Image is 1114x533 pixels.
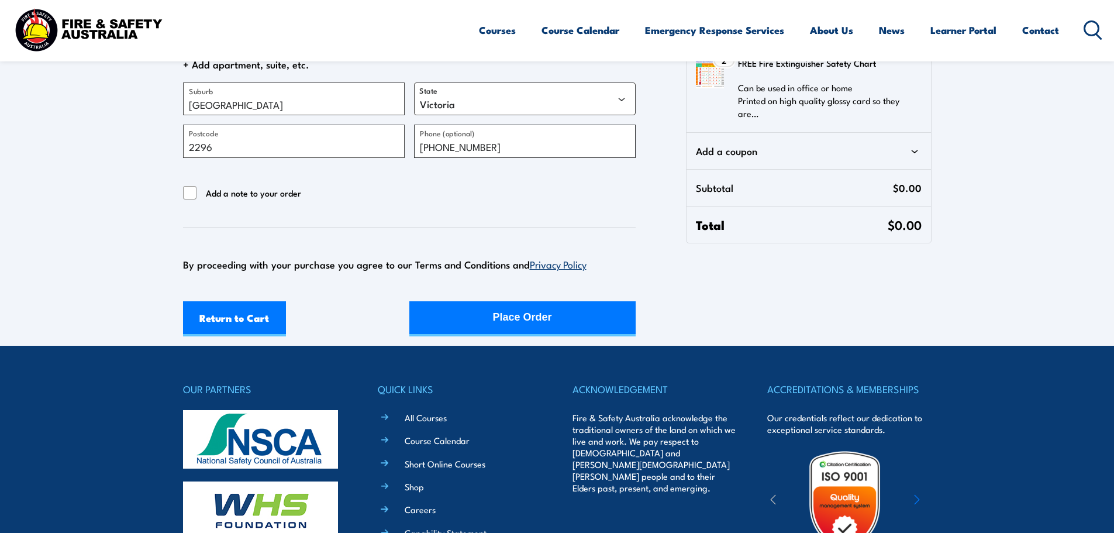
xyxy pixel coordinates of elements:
[722,56,727,65] span: 2
[189,85,213,97] label: Suburb
[696,179,892,197] span: Subtotal
[810,15,853,46] a: About Us
[183,410,338,469] img: nsca-logo-footer
[493,302,552,333] div: Place Order
[183,301,287,336] a: Return to Cart
[420,127,475,139] label: Phone (optional)
[893,179,922,197] span: $0.00
[183,257,587,271] span: By proceeding with your purchase you agree to our Terms and Conditions and
[378,381,542,397] h4: QUICK LINKS
[879,15,905,46] a: News
[183,82,405,115] input: Suburb
[572,412,736,494] p: Fire & Safety Australia acknowledge the traditional owners of the land on which we live and work....
[189,127,218,139] label: Postcode
[896,481,998,521] img: ewpa-logo
[738,54,914,72] h3: FREE Fire Extinguisher Safety Chart
[419,85,437,95] label: State
[405,458,485,470] a: Short Online Courses
[888,215,922,233] span: $0.00
[542,15,619,46] a: Course Calendar
[696,60,724,88] img: FREE Fire Extinguisher Safety Chart
[414,125,636,157] input: Phone (optional)
[767,412,931,435] p: Our credentials reflect our dedication to exceptional service standards.
[405,411,447,424] a: All Courses
[572,381,736,397] h4: ACKNOWLEDGEMENT
[206,186,301,200] span: Add a note to your order
[405,434,470,446] a: Course Calendar
[930,15,996,46] a: Learner Portal
[409,301,636,336] button: Place Order
[767,381,931,397] h4: ACCREDITATIONS & MEMBERSHIPS
[405,480,424,493] a: Shop
[1022,15,1059,46] a: Contact
[183,381,347,397] h4: OUR PARTNERS
[738,81,914,120] p: Can be used in office or home Printed on high quality glossy card so they are…
[405,503,436,515] a: Careers
[645,15,784,46] a: Emergency Response Services
[183,186,197,200] input: Add a note to your order
[530,257,587,271] a: Privacy Policy
[183,56,636,73] span: + Add apartment, suite, etc.
[696,216,887,233] span: Total
[696,142,921,160] div: Add a coupon
[183,125,405,157] input: Postcode
[479,15,516,46] a: Courses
